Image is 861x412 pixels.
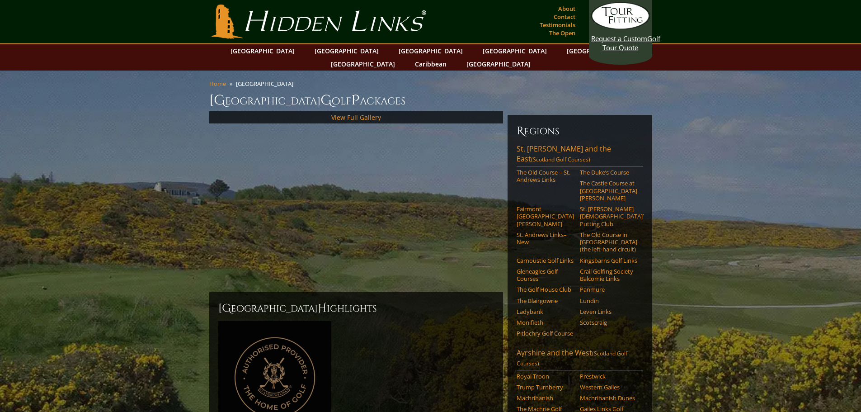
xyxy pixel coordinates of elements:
[517,350,627,367] span: (Scotland Golf Courses)
[580,257,637,264] a: Kingsbarns Golf Links
[517,231,574,246] a: St. Andrews Links–New
[517,297,574,304] a: The Blairgowrie
[531,156,590,163] span: (Scotland Golf Courses)
[537,19,578,31] a: Testimonials
[517,394,574,402] a: Machrihanish
[591,34,647,43] span: Request a Custom
[580,169,637,176] a: The Duke’s Course
[331,113,381,122] a: View Full Gallery
[209,91,652,109] h1: [GEOGRAPHIC_DATA] olf ackages
[517,257,574,264] a: Carnoustie Golf Links
[580,286,637,293] a: Panmure
[209,80,226,88] a: Home
[517,169,574,184] a: The Old Course – St. Andrews Links
[591,2,650,52] a: Request a CustomGolf Tour Quote
[462,57,535,71] a: [GEOGRAPHIC_DATA]
[547,27,578,39] a: The Open
[478,44,551,57] a: [GEOGRAPHIC_DATA]
[310,44,383,57] a: [GEOGRAPHIC_DATA]
[580,373,637,380] a: Prestwick
[580,205,637,227] a: St. [PERSON_NAME] [DEMOGRAPHIC_DATA]’ Putting Club
[517,348,643,370] a: Ayrshire and the West(Scotland Golf Courses)
[218,301,494,316] h2: [GEOGRAPHIC_DATA] ighlights
[556,2,578,15] a: About
[320,91,332,109] span: G
[580,231,637,253] a: The Old Course in [GEOGRAPHIC_DATA] (the left-hand circuit)
[580,384,637,391] a: Western Gailes
[236,80,297,88] li: [GEOGRAPHIC_DATA]
[580,268,637,283] a: Crail Golfing Society Balcomie Links
[551,10,578,23] a: Contact
[318,301,327,316] span: H
[517,308,574,315] a: Ladybank
[517,268,574,283] a: Gleneagles Golf Courses
[517,144,643,166] a: St. [PERSON_NAME] and the East(Scotland Golf Courses)
[562,44,635,57] a: [GEOGRAPHIC_DATA]
[517,124,643,138] h6: Regions
[517,330,574,337] a: Pitlochry Golf Course
[410,57,451,71] a: Caribbean
[326,57,400,71] a: [GEOGRAPHIC_DATA]
[580,394,637,402] a: Machrihanish Dunes
[580,308,637,315] a: Leven Links
[351,91,360,109] span: P
[517,286,574,293] a: The Golf House Club
[517,384,574,391] a: Trump Turnberry
[580,297,637,304] a: Lundin
[580,180,637,202] a: The Castle Course at [GEOGRAPHIC_DATA][PERSON_NAME]
[226,44,299,57] a: [GEOGRAPHIC_DATA]
[394,44,467,57] a: [GEOGRAPHIC_DATA]
[517,373,574,380] a: Royal Troon
[580,319,637,326] a: Scotscraig
[517,205,574,227] a: Fairmont [GEOGRAPHIC_DATA][PERSON_NAME]
[517,319,574,326] a: Monifieth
